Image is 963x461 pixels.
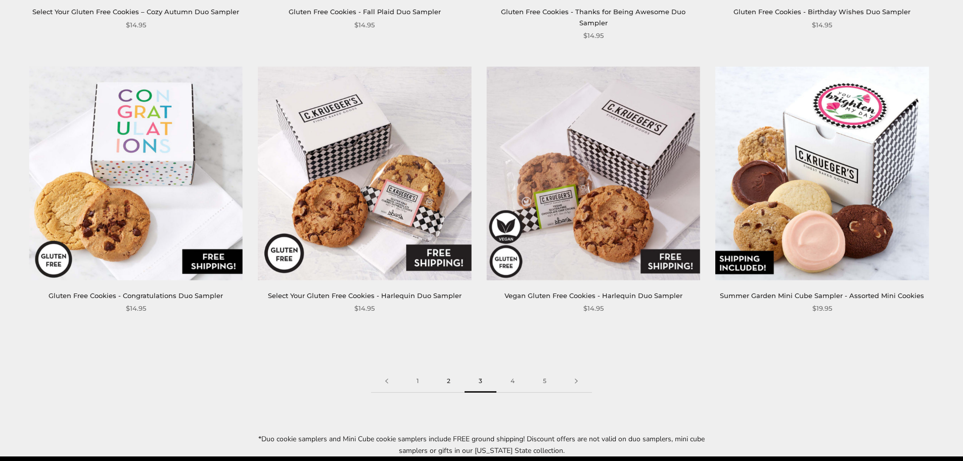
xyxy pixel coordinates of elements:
img: Summer Garden Mini Cube Sampler - Assorted Mini Cookies [715,66,929,280]
p: *Duo cookie samplers and Mini Cube cookie samplers include FREE ground shipping! Discount offers ... [249,433,714,456]
a: Vegan Gluten Free Cookies - Harlequin Duo Sampler [505,291,682,300]
span: $19.95 [812,303,832,314]
a: Gluten Free Cookies - Congratulations Duo Sampler [49,291,223,300]
img: Gluten Free Cookies - Congratulations Duo Sampler [29,66,243,280]
a: Gluten Free Cookies - Fall Plaid Duo Sampler [289,8,441,16]
span: $14.95 [583,30,604,41]
img: Select Your Gluten Free Cookies - Harlequin Duo Sampler [258,66,471,280]
span: $14.95 [354,303,375,314]
a: 1 [402,370,433,393]
a: 2 [433,370,465,393]
span: $14.95 [583,303,604,314]
span: $14.95 [812,20,832,30]
a: 4 [496,370,529,393]
a: Select Your Gluten Free Cookies – Cozy Autumn Duo Sampler [32,8,239,16]
a: 5 [529,370,561,393]
span: 3 [465,370,496,393]
a: Gluten Free Cookies - Birthday Wishes Duo Sampler [733,8,910,16]
img: Vegan Gluten Free Cookies - Harlequin Duo Sampler [487,66,700,280]
iframe: Sign Up via Text for Offers [8,423,105,453]
a: Next page [561,370,592,393]
span: $14.95 [354,20,375,30]
a: Gluten Free Cookies - Thanks for Being Awesome Duo Sampler [501,8,685,26]
a: Summer Garden Mini Cube Sampler - Assorted Mini Cookies [720,291,924,300]
span: $14.95 [126,20,146,30]
span: $14.95 [126,303,146,314]
a: Select Your Gluten Free Cookies - Harlequin Duo Sampler [268,291,462,300]
a: Previous page [371,370,402,393]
